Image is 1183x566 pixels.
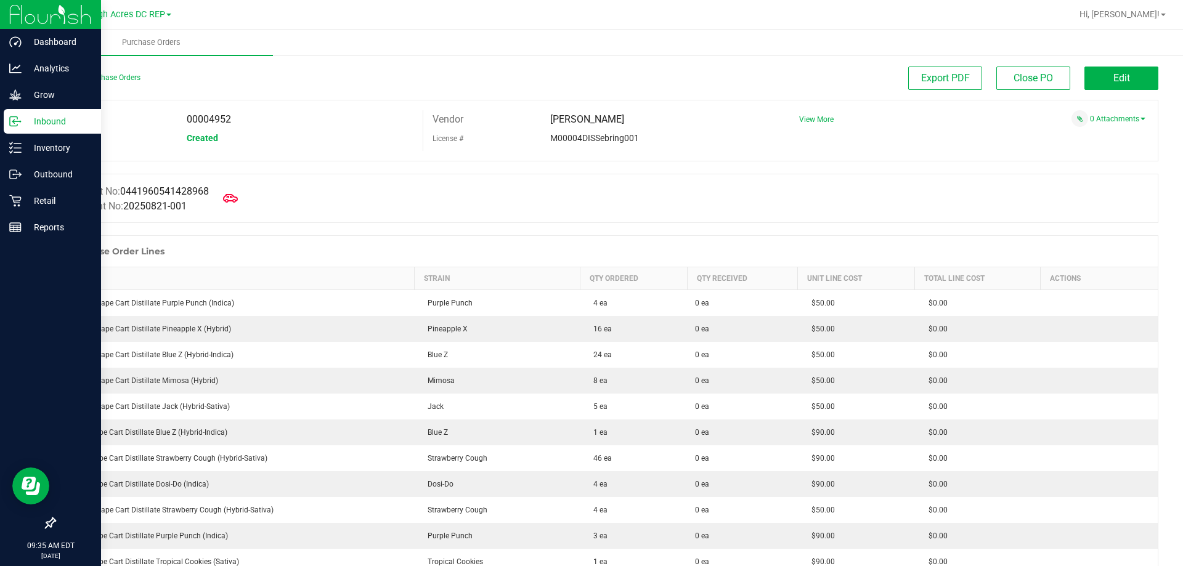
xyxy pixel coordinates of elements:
div: FT 1g Vape Cart Distillate Strawberry Cough (Hybrid-Sativa) [63,453,407,464]
span: $0.00 [922,532,948,540]
th: Qty Received [688,267,798,290]
span: $90.00 [805,532,835,540]
span: 3 ea [587,532,608,540]
span: [PERSON_NAME] [550,113,624,125]
div: FT 0.5g Vape Cart Distillate Strawberry Cough (Hybrid-Sativa) [63,504,407,515]
inline-svg: Dashboard [9,36,22,48]
button: Export PDF [908,67,982,90]
span: Close PO [1014,72,1053,84]
span: 0 ea [695,349,709,360]
span: $50.00 [805,325,835,333]
p: [DATE] [6,551,96,560]
th: Item [55,267,415,290]
th: Unit Line Cost [798,267,915,290]
span: Created [187,133,218,143]
div: FT 0.5g Vape Cart Distillate Mimosa (Hybrid) [63,375,407,386]
span: $0.00 [922,402,948,411]
span: 1 ea [587,557,608,566]
span: $0.00 [922,454,948,463]
span: Jack [421,402,444,411]
p: Dashboard [22,34,96,49]
span: 46 ea [587,454,612,463]
span: Purchase Orders [105,37,197,48]
span: Edit [1113,72,1130,84]
span: $50.00 [805,350,835,359]
span: 00004952 [187,113,231,125]
a: 0 Attachments [1090,115,1145,123]
label: Shipment No: [64,199,187,214]
a: Purchase Orders [30,30,273,55]
th: Total Line Cost [915,267,1041,290]
div: FT 1g Vape Cart Distillate Blue Z (Hybrid-Indica) [63,427,407,438]
inline-svg: Grow [9,89,22,101]
inline-svg: Reports [9,221,22,233]
span: 24 ea [587,350,612,359]
span: 4 ea [587,480,608,488]
span: Dosi-Do [421,480,453,488]
th: Qty Ordered [580,267,687,290]
p: Inbound [22,114,96,129]
span: $90.00 [805,454,835,463]
button: Close PO [996,67,1070,90]
p: Grow [22,87,96,102]
p: Analytics [22,61,96,76]
span: 0 ea [695,297,709,309]
span: $50.00 [805,402,835,411]
inline-svg: Retail [9,195,22,207]
span: Tropical Cookies [421,557,483,566]
span: $0.00 [922,557,948,566]
span: 0 ea [695,401,709,412]
span: $90.00 [805,480,835,488]
div: FT 1g Vape Cart Distillate Dosi-Do (Indica) [63,479,407,490]
span: $50.00 [805,299,835,307]
inline-svg: Outbound [9,168,22,180]
span: Lehigh Acres DC REP [81,9,165,20]
span: Purple Punch [421,532,473,540]
p: 09:35 AM EDT [6,540,96,551]
p: Retail [22,193,96,208]
div: FT 0.5g Vape Cart Distillate Jack (Hybrid-Sativa) [63,401,407,412]
div: FT 1g Vape Cart Distillate Purple Punch (Indica) [63,530,407,541]
span: 0 ea [695,427,709,438]
span: 0 ea [695,453,709,464]
span: Hi, [PERSON_NAME]! [1079,9,1160,19]
span: Strawberry Cough [421,454,487,463]
span: $90.00 [805,428,835,437]
p: Outbound [22,167,96,182]
button: Edit [1084,67,1158,90]
span: Blue Z [421,350,448,359]
inline-svg: Inventory [9,142,22,154]
span: 20250821-001 [123,200,187,212]
span: Export PDF [921,72,970,84]
span: Blue Z [421,428,448,437]
span: $0.00 [922,350,948,359]
span: Mimosa [421,376,455,385]
p: Inventory [22,140,96,155]
span: 1 ea [587,428,608,437]
span: 0 ea [695,323,709,334]
span: $0.00 [922,480,948,488]
span: 0 ea [695,504,709,515]
span: $50.00 [805,376,835,385]
span: $0.00 [922,376,948,385]
span: $0.00 [922,325,948,333]
label: License # [433,129,463,148]
span: Purple Punch [421,299,473,307]
p: Reports [22,220,96,235]
span: 0 ea [695,530,709,541]
label: Manifest No: [64,184,209,199]
span: $50.00 [805,506,835,514]
span: Pineapple X [421,325,468,333]
span: M00004DISSebring001 [550,133,639,143]
div: FT 0.5g Vape Cart Distillate Purple Punch (Indica) [63,297,407,309]
span: 4 ea [587,299,608,307]
span: 4 ea [587,506,608,514]
span: $0.00 [922,506,948,514]
div: FT 0.5g Vape Cart Distillate Pineapple X (Hybrid) [63,323,407,334]
h1: Purchase Order Lines [67,246,165,256]
span: 0441960541428968 [120,185,209,197]
div: FT 0.5g Vape Cart Distillate Blue Z (Hybrid-Indica) [63,349,407,360]
span: 0 ea [695,375,709,386]
span: 0 ea [695,479,709,490]
th: Actions [1041,267,1158,290]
